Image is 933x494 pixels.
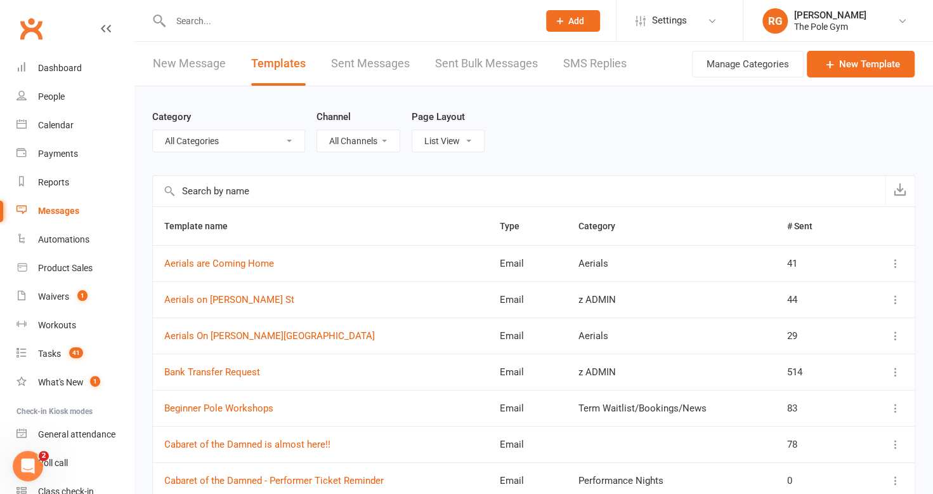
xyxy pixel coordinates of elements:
[16,111,134,140] a: Calendar
[16,368,134,397] a: What's New1
[38,320,76,330] div: Workouts
[39,451,49,461] span: 2
[412,109,465,124] label: Page Layout
[578,221,629,231] span: Category
[38,291,69,302] div: Waivers
[16,254,134,283] a: Product Sales
[38,149,78,159] div: Payments
[38,206,79,216] div: Messages
[787,331,851,342] div: 29
[807,51,915,77] a: New Template
[16,225,134,254] a: Automations
[546,10,600,32] button: Add
[762,8,788,34] div: RG
[787,295,851,305] div: 44
[316,109,351,124] label: Channel
[787,258,851,269] div: 41
[787,439,851,450] div: 78
[578,331,764,342] div: Aerials
[164,403,273,414] a: Beginner Pole Workshops
[488,426,566,462] td: Email
[16,83,134,111] a: People
[435,42,538,86] a: Sent Bulk Messages
[38,458,68,468] div: Roll call
[488,281,566,317] td: Email
[787,218,826,234] button: # Sent
[787,476,851,486] div: 0
[16,340,134,368] a: Tasks 41
[38,120,74,130] div: Calendar
[652,6,687,35] span: Settings
[794,21,866,32] div: The Pole Gym
[488,317,566,354] td: Email
[38,63,82,73] div: Dashboard
[794,10,866,21] div: [PERSON_NAME]
[692,51,804,77] button: Manage Categories
[787,367,851,378] div: 514
[787,403,851,414] div: 83
[164,258,274,269] a: Aerials are Coming Home
[167,12,530,30] input: Search...
[13,451,43,481] iframe: Intercom live chat
[153,42,226,86] a: New Message
[331,42,410,86] a: Sent Messages
[578,367,764,378] div: z ADMIN
[69,347,83,358] span: 41
[578,258,764,269] div: Aerials
[38,377,84,387] div: What's New
[16,449,134,477] a: Roll call
[164,475,384,486] a: Cabaret of the Damned - Performer Ticket Reminder
[488,245,566,281] td: Email
[164,330,375,342] a: Aerials On [PERSON_NAME][GEOGRAPHIC_DATA]
[38,177,69,187] div: Reports
[16,283,134,311] a: Waivers 1
[251,42,306,86] a: Templates
[578,476,764,486] div: Performance Nights
[77,290,88,301] span: 1
[38,429,115,439] div: General attendance
[563,42,627,86] a: SMS Replies
[164,294,294,305] a: Aerials on [PERSON_NAME] St
[164,439,330,450] a: Cabaret of the Damned is almost here!!
[90,376,100,387] span: 1
[488,354,566,390] td: Email
[38,234,89,244] div: Automations
[787,221,826,231] span: # Sent
[152,109,191,124] label: Category
[16,311,134,340] a: Workouts
[568,16,584,26] span: Add
[38,349,61,359] div: Tasks
[164,221,242,231] span: Template name
[16,197,134,225] a: Messages
[500,221,533,231] span: Type
[488,390,566,426] td: Email
[16,54,134,83] a: Dashboard
[16,140,134,168] a: Payments
[500,218,533,234] button: Type
[578,295,764,305] div: z ADMIN
[153,176,885,206] input: Search by name
[164,366,260,378] a: Bank Transfer Request
[16,168,134,197] a: Reports
[15,13,47,44] a: Clubworx
[578,218,629,234] button: Category
[578,403,764,414] div: Term Waitlist/Bookings/News
[164,218,242,234] button: Template name
[38,91,65,102] div: People
[38,263,93,273] div: Product Sales
[16,420,134,449] a: General attendance kiosk mode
